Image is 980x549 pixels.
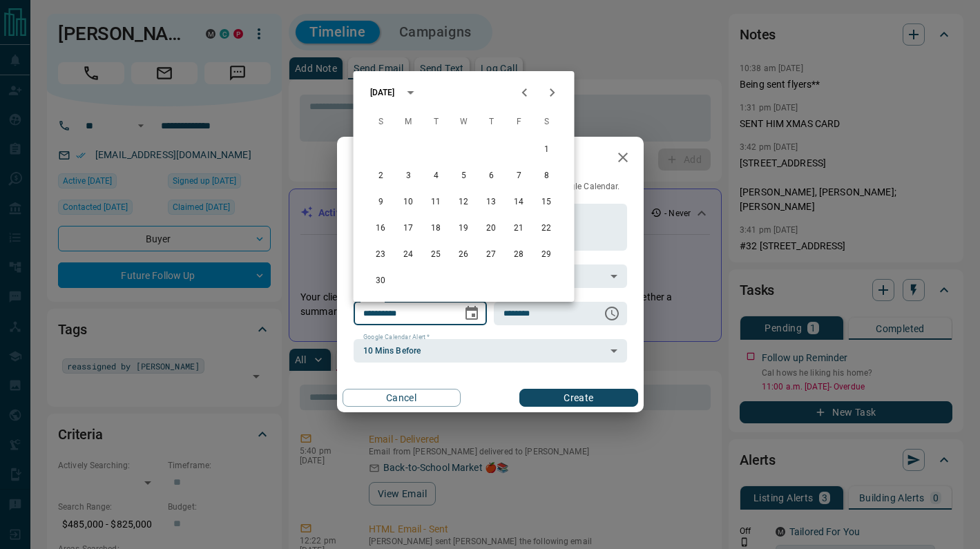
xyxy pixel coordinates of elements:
button: 19 [452,216,477,241]
button: 17 [396,216,421,241]
button: 5 [452,164,477,189]
button: 12 [452,190,477,215]
button: 10 [396,190,421,215]
span: Sunday [369,108,394,136]
button: 29 [535,242,559,267]
button: 20 [479,216,504,241]
button: 13 [479,190,504,215]
button: 2 [369,164,394,189]
span: Saturday [535,108,559,136]
button: 18 [424,216,449,241]
label: Time [503,296,521,305]
span: Friday [507,108,532,136]
button: 7 [507,164,532,189]
button: 30 [369,269,394,293]
button: 25 [424,242,449,267]
button: 4 [424,164,449,189]
button: 26 [452,242,477,267]
label: Google Calendar Alert [363,333,430,342]
div: [DATE] [370,86,395,99]
h2: New Task [337,137,430,181]
button: 23 [369,242,394,267]
button: 6 [479,164,504,189]
button: 24 [396,242,421,267]
button: calendar view is open, switch to year view [398,81,422,104]
button: Create [519,389,637,407]
button: Previous month [511,79,539,106]
button: 27 [479,242,504,267]
button: 22 [535,216,559,241]
button: 3 [396,164,421,189]
button: 21 [507,216,532,241]
button: Choose time, selected time is 11:00 AM [598,300,626,327]
button: 11 [424,190,449,215]
button: 8 [535,164,559,189]
button: 15 [535,190,559,215]
label: Date [363,296,381,305]
div: 10 Mins Before [354,339,627,363]
button: 16 [369,216,394,241]
button: Next month [539,79,566,106]
button: Cancel [343,389,461,407]
span: Wednesday [452,108,477,136]
button: 9 [369,190,394,215]
span: Thursday [479,108,504,136]
button: 28 [507,242,532,267]
button: 14 [507,190,532,215]
span: Monday [396,108,421,136]
button: 1 [535,137,559,162]
button: Choose date, selected date is Oct 16, 2025 [458,300,486,327]
span: Tuesday [424,108,449,136]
